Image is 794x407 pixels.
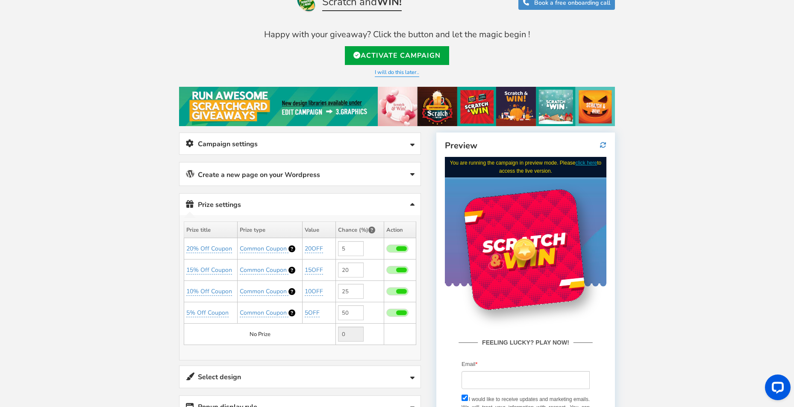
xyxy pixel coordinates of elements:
th: Chance (%) [336,222,384,238]
th: Value [302,222,335,238]
input: Value not editable [338,327,364,342]
a: Common Coupon [240,266,288,274]
span: Common Coupon [240,287,287,295]
a: Common Coupon [240,245,288,253]
a: 5% Off Coupon [186,309,229,317]
span: Common Coupon [240,266,287,274]
a: 15OFF [305,266,323,274]
a: 10% Off Coupon [186,287,232,296]
h4: Preview [445,141,606,150]
th: Prize title [184,222,238,238]
a: Create a new page on your Wordpress [179,162,421,186]
td: No Prize [184,324,336,345]
a: Prize settings [179,194,421,215]
a: 10OFF [305,287,323,296]
a: Campaign settings [179,133,421,155]
input: I would like to receive updates and marketing emails. We will treat your information with respect... [17,238,23,244]
strong: FEELING LUCKY? PLAY NOW! [33,181,129,190]
a: Common Coupon [240,309,288,317]
a: Select design [179,366,421,388]
a: 15% Off Coupon [186,266,232,274]
a: Common Coupon [240,287,288,296]
a: 5OFF [305,309,320,317]
h4: Happy with your giveaway? Click the button and let the magic begin ! [179,30,615,39]
th: Action [384,222,416,238]
a: 20OFF [305,245,323,253]
a: 20% Off Coupon [186,245,232,253]
th: Prize type [237,222,302,238]
label: Email [17,203,33,212]
img: appsmav-footer-credit.png [47,311,115,318]
span: Common Coupon [240,309,287,317]
a: Activate Campaign [345,46,449,65]
button: TRY YOUR LUCK! [17,272,145,287]
iframe: LiveChat chat widget [758,371,794,407]
span: Common Coupon [240,245,287,253]
a: click here [131,3,153,9]
img: festival-poster-2020.jpg [179,87,615,126]
a: I will do this later.. [375,68,419,77]
label: I would like to receive updates and marketing emails. We will treat your information with respect... [17,239,145,263]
